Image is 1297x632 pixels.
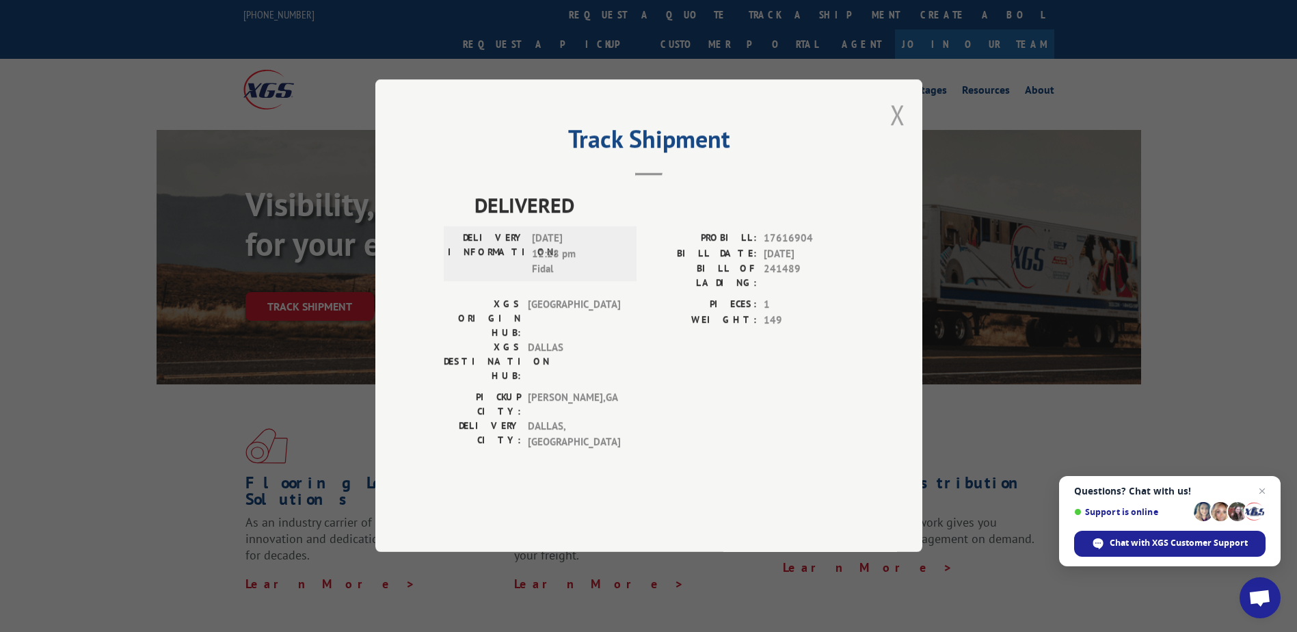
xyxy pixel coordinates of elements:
span: [PERSON_NAME] , GA [528,391,620,419]
div: Open chat [1240,577,1281,618]
span: DALLAS [528,341,620,384]
span: DELIVERED [474,190,854,221]
label: PROBILL: [649,231,757,247]
span: [DATE] 12:28 pm Fidal [532,231,624,278]
span: Chat with XGS Customer Support [1110,537,1248,549]
label: BILL DATE: [649,246,757,262]
button: Close modal [890,96,905,133]
label: PICKUP CITY: [444,391,521,419]
label: BILL OF LADING: [649,262,757,291]
label: DELIVERY CITY: [444,419,521,450]
span: DALLAS , [GEOGRAPHIC_DATA] [528,419,620,450]
label: XGS ORIGIN HUB: [444,298,521,341]
label: XGS DESTINATION HUB: [444,341,521,384]
span: Close chat [1254,483,1270,499]
label: DELIVERY INFORMATION: [448,231,525,278]
span: [DATE] [764,246,854,262]
div: Chat with XGS Customer Support [1074,531,1266,557]
span: 149 [764,313,854,328]
span: 17616904 [764,231,854,247]
label: PIECES: [649,298,757,313]
span: Support is online [1074,507,1189,517]
label: WEIGHT: [649,313,757,328]
span: 1 [764,298,854,313]
span: [GEOGRAPHIC_DATA] [528,298,620,341]
h2: Track Shipment [444,129,854,155]
span: 241489 [764,262,854,291]
span: Questions? Chat with us! [1074,486,1266,497]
